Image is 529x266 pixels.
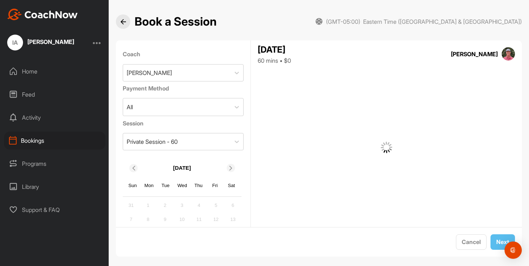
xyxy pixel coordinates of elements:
div: Library [4,178,105,196]
div: Support & FAQ [4,201,105,219]
div: Activity [4,108,105,127]
span: Cancel [462,238,481,245]
div: All [127,103,133,111]
div: Not available Monday, September 8th, 2025 [143,214,153,225]
span: (GMT-05:00) [326,18,360,26]
div: Sat [227,181,236,190]
span: Next [496,238,509,245]
div: Private Session - 60 [127,137,178,146]
div: Programs [4,155,105,173]
div: 60 mins • $0 [258,56,291,65]
div: Not available Monday, September 1st, 2025 [143,200,153,211]
p: [DATE] [173,164,191,172]
div: Not available Saturday, September 6th, 2025 [227,200,238,211]
div: Mon [144,181,154,190]
div: Fri [211,181,220,190]
div: Not available Tuesday, September 2nd, 2025 [160,200,171,211]
div: Not available Friday, September 12th, 2025 [211,214,221,225]
img: CoachNow [7,9,78,20]
img: G6gVgL6ErOh57ABN0eRmCEwV0I4iEi4d8EwaPGI0tHgoAbU4EAHFLEQAh+QQFCgALACwIAA4AGAASAAAEbHDJSesaOCdk+8xg... [381,142,392,153]
button: Next [490,234,515,250]
h2: Book a Session [135,15,217,29]
div: [PERSON_NAME] [451,50,498,58]
div: Open Intercom Messenger [505,241,522,259]
label: Session [123,119,244,128]
div: Not available Wednesday, September 10th, 2025 [177,214,187,225]
div: Not available Saturday, September 13th, 2025 [227,214,238,225]
div: [PERSON_NAME] [27,39,74,45]
div: Not available Thursday, September 4th, 2025 [194,200,204,211]
div: Not available Friday, September 5th, 2025 [211,200,221,211]
img: square_c3aec3cec3bc5e9413527c38e890e07a.jpg [502,47,515,61]
div: Home [4,62,105,80]
div: Tue [161,181,170,190]
label: Payment Method [123,84,244,93]
span: Eastern Time ([GEOGRAPHIC_DATA] & [GEOGRAPHIC_DATA]) [363,18,522,26]
div: Wed [177,181,187,190]
div: [PERSON_NAME] [127,68,172,77]
div: Sun [128,181,137,190]
button: Cancel [456,234,487,250]
label: Coach [123,50,244,58]
div: Not available Wednesday, September 3rd, 2025 [177,200,187,211]
div: Not available Sunday, August 31st, 2025 [126,200,136,211]
div: Not available Thursday, September 11th, 2025 [194,214,204,225]
div: [DATE] [258,43,291,56]
img: Back [121,19,126,25]
div: Not available Tuesday, September 9th, 2025 [160,214,171,225]
div: Thu [194,181,203,190]
div: Feed [4,85,105,103]
div: IA [7,35,23,50]
div: Not available Sunday, September 7th, 2025 [126,214,136,225]
div: Bookings [4,132,105,150]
